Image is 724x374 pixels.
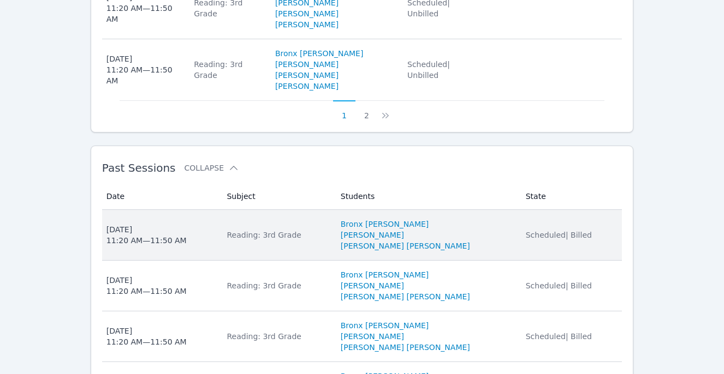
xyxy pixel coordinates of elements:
[102,183,221,210] th: Date
[194,59,262,81] div: Reading: 3rd Grade
[341,342,470,353] a: [PERSON_NAME] [PERSON_NAME]
[102,39,622,100] tr: [DATE]11:20 AM—11:50 AMReading: 3rd GradeBronx [PERSON_NAME][PERSON_NAME][PERSON_NAME] [PERSON_NA...
[106,275,187,297] div: [DATE] 11:20 AM — 11:50 AM
[334,183,519,210] th: Students
[526,231,592,239] span: Scheduled | Billed
[355,100,378,121] button: 2
[106,224,187,246] div: [DATE] 11:20 AM — 11:50 AM
[185,162,239,173] button: Collapse
[341,320,429,331] a: Bronx [PERSON_NAME]
[227,230,327,240] div: Reading: 3rd Grade
[341,291,470,302] a: [PERSON_NAME] [PERSON_NAME]
[102,311,622,362] tr: [DATE]11:20 AM—11:50 AMReading: 3rd GradeBronx [PERSON_NAME][PERSON_NAME][PERSON_NAME] [PERSON_NA...
[102,161,176,174] span: Past Sessions
[275,8,394,30] a: [PERSON_NAME] [PERSON_NAME]
[341,219,429,230] a: Bronx [PERSON_NAME]
[341,331,404,342] a: [PERSON_NAME]
[341,280,404,291] a: [PERSON_NAME]
[341,230,404,240] a: [PERSON_NAME]
[227,331,327,342] div: Reading: 3rd Grade
[341,240,470,251] a: [PERSON_NAME] [PERSON_NAME]
[407,60,450,80] span: Scheduled | Unbilled
[526,281,592,290] span: Scheduled | Billed
[275,48,364,59] a: Bronx [PERSON_NAME]
[220,183,334,210] th: Subject
[106,53,181,86] div: [DATE] 11:20 AM — 11:50 AM
[341,269,429,280] a: Bronx [PERSON_NAME]
[275,59,339,70] a: [PERSON_NAME]
[275,70,394,92] a: [PERSON_NAME] [PERSON_NAME]
[333,100,355,121] button: 1
[102,210,622,261] tr: [DATE]11:20 AM—11:50 AMReading: 3rd GradeBronx [PERSON_NAME][PERSON_NAME][PERSON_NAME] [PERSON_NA...
[526,332,592,341] span: Scheduled | Billed
[106,325,187,347] div: [DATE] 11:20 AM — 11:50 AM
[102,261,622,311] tr: [DATE]11:20 AM—11:50 AMReading: 3rd GradeBronx [PERSON_NAME][PERSON_NAME][PERSON_NAME] [PERSON_NA...
[227,280,327,291] div: Reading: 3rd Grade
[519,183,622,210] th: State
